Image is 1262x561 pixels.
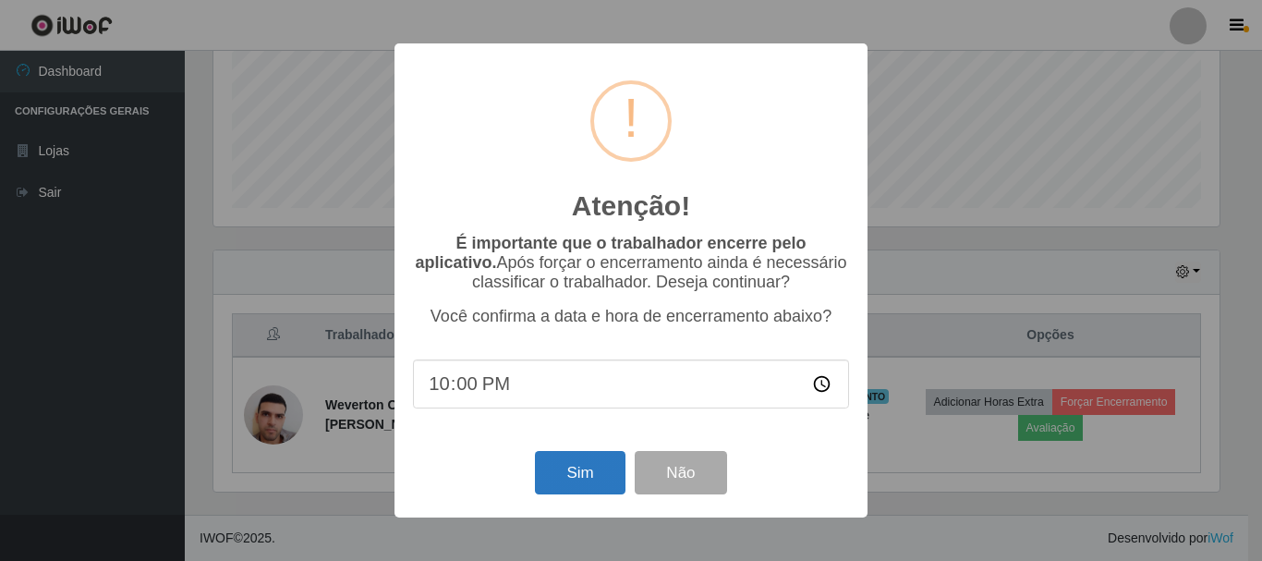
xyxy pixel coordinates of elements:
p: Após forçar o encerramento ainda é necessário classificar o trabalhador. Deseja continuar? [413,234,849,292]
p: Você confirma a data e hora de encerramento abaixo? [413,307,849,326]
b: É importante que o trabalhador encerre pelo aplicativo. [415,234,806,272]
button: Sim [535,451,625,494]
button: Não [635,451,726,494]
h2: Atenção! [572,189,690,223]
